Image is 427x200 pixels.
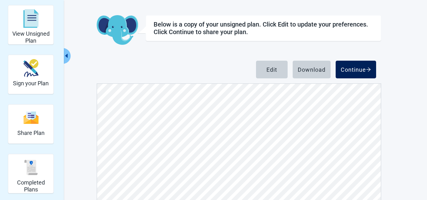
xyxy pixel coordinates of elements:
[97,15,138,45] img: Koda Elephant
[11,179,51,193] h2: Completed Plans
[23,111,39,124] img: svg%3e
[298,66,326,73] div: Download
[63,48,71,64] button: Collapse menu
[8,55,54,94] div: Sign your Plan
[23,59,39,77] img: make_plan_official-CpYJDfBD.svg
[154,21,373,36] div: Below is a copy of your unsigned plan. Click Edit to update your preferences. Click Continue to s...
[64,53,70,59] span: caret-left
[23,160,39,175] img: svg%3e
[13,80,49,87] h2: Sign your Plan
[266,66,277,73] div: Edit
[8,5,54,45] div: View Unsigned Plan
[366,67,371,72] span: arrow-right
[341,66,371,73] div: Continue
[336,61,376,78] button: Continue arrow-right
[8,154,54,193] div: Completed Plans
[256,61,288,78] button: Edit
[11,30,51,44] h2: View Unsigned Plan
[23,9,39,28] img: svg%3e
[17,130,45,136] h2: Share Plan
[293,61,331,78] button: Download
[8,104,54,144] div: Share Plan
